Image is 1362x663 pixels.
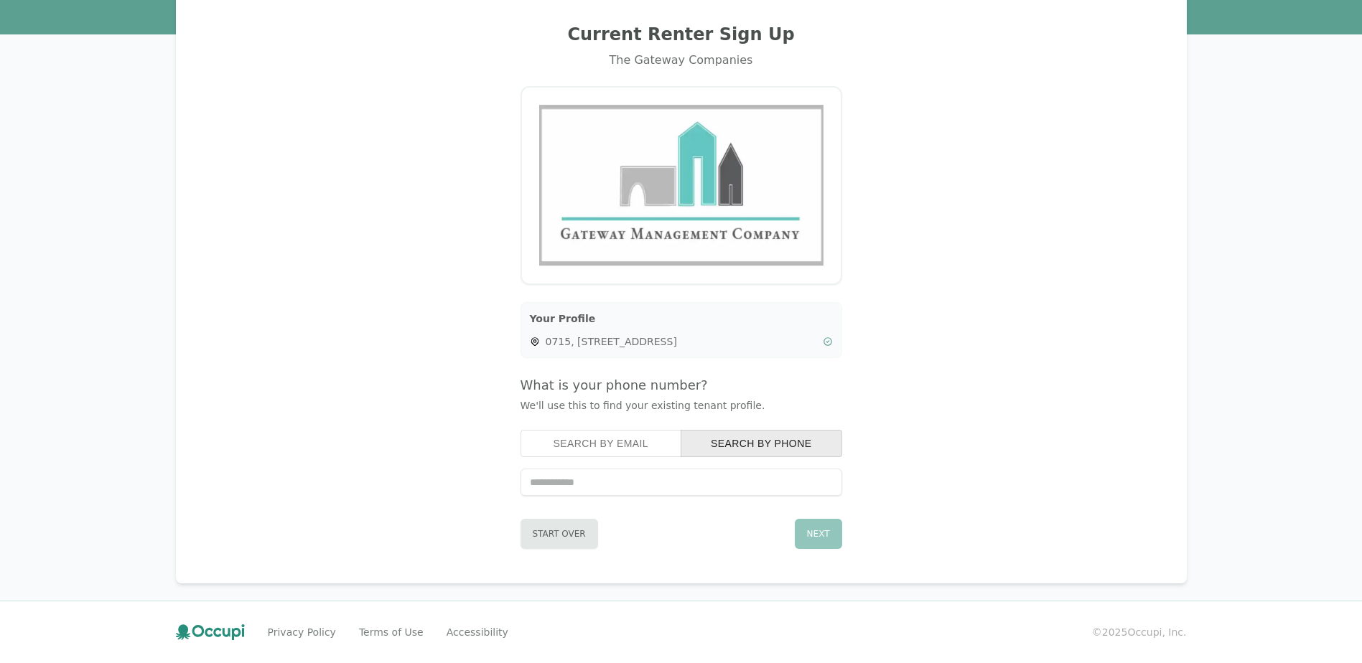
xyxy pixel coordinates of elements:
div: The Gateway Companies [193,52,1170,69]
h3: Your Profile [530,311,833,326]
h2: Current Renter Sign Up [193,23,1170,46]
p: We'll use this to find your existing tenant profile. [521,398,842,413]
h4: What is your phone number? [521,375,842,395]
div: Search type [521,430,842,457]
button: search by email [521,430,682,457]
a: Terms of Use [359,625,424,639]
button: Start Over [521,519,598,549]
span: 0715, [STREET_ADDRESS] [546,334,817,349]
a: Accessibility [447,625,508,639]
button: search by phone [681,430,842,457]
a: Privacy Policy [268,625,336,639]
img: Gateway Management [539,105,824,266]
small: © 2025 Occupi, Inc. [1092,625,1187,639]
